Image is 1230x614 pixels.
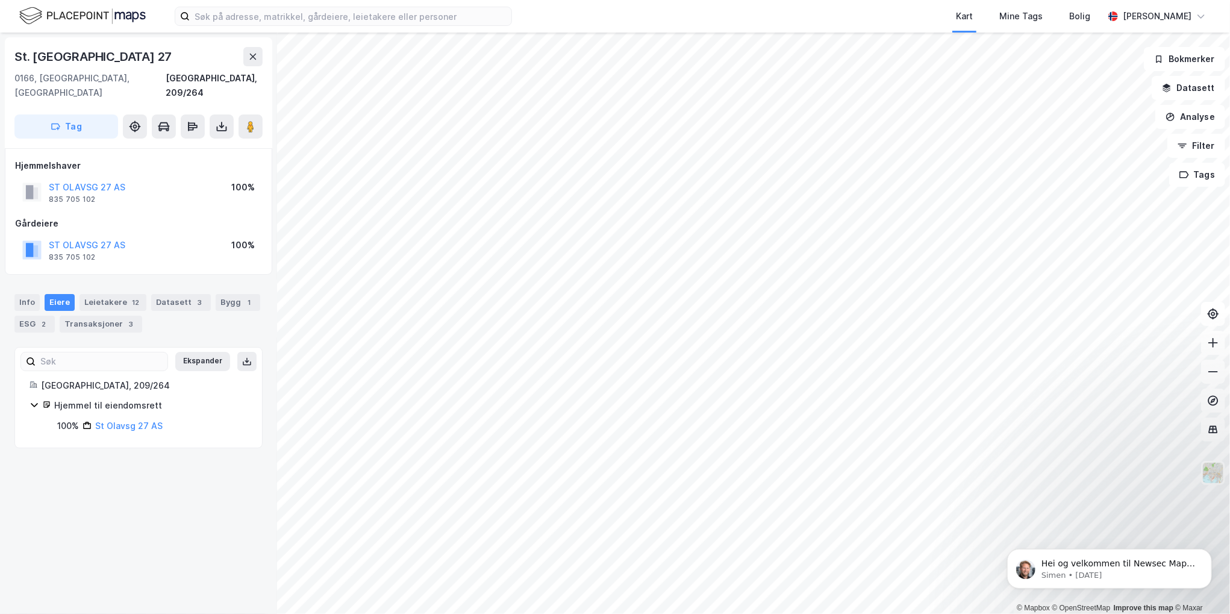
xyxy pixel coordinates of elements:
[14,114,118,139] button: Tag
[95,421,163,431] a: St Olavsg 27 AS
[15,216,262,231] div: Gårdeiere
[130,296,142,309] div: 12
[1123,9,1191,23] div: [PERSON_NAME]
[54,398,248,413] div: Hjemmel til eiendomsrett
[49,252,95,262] div: 835 705 102
[231,238,255,252] div: 100%
[125,318,137,330] div: 3
[1144,47,1225,71] button: Bokmerker
[1202,462,1225,484] img: Z
[243,296,255,309] div: 1
[60,316,142,333] div: Transaksjoner
[1167,134,1225,158] button: Filter
[190,7,511,25] input: Søk på adresse, matrikkel, gårdeiere, leietakere eller personer
[15,158,262,173] div: Hjemmelshaver
[1017,604,1050,612] a: Mapbox
[231,180,255,195] div: 100%
[1052,604,1111,612] a: OpenStreetMap
[1155,105,1225,129] button: Analyse
[14,316,55,333] div: ESG
[175,352,230,371] button: Ekspander
[38,318,50,330] div: 2
[14,71,166,100] div: 0166, [GEOGRAPHIC_DATA], [GEOGRAPHIC_DATA]
[1114,604,1173,612] a: Improve this map
[956,9,973,23] div: Kart
[80,294,146,311] div: Leietakere
[45,294,75,311] div: Eiere
[57,419,79,433] div: 100%
[1069,9,1090,23] div: Bolig
[166,71,263,100] div: [GEOGRAPHIC_DATA], 209/264
[19,5,146,27] img: logo.f888ab2527a4732fd821a326f86c7f29.svg
[1169,163,1225,187] button: Tags
[151,294,211,311] div: Datasett
[14,294,40,311] div: Info
[999,9,1043,23] div: Mine Tags
[36,352,167,371] input: Søk
[216,294,260,311] div: Bygg
[14,47,174,66] div: St. [GEOGRAPHIC_DATA] 27
[41,378,248,393] div: [GEOGRAPHIC_DATA], 209/264
[1152,76,1225,100] button: Datasett
[989,524,1230,608] iframe: Intercom notifications message
[194,296,206,309] div: 3
[49,195,95,204] div: 835 705 102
